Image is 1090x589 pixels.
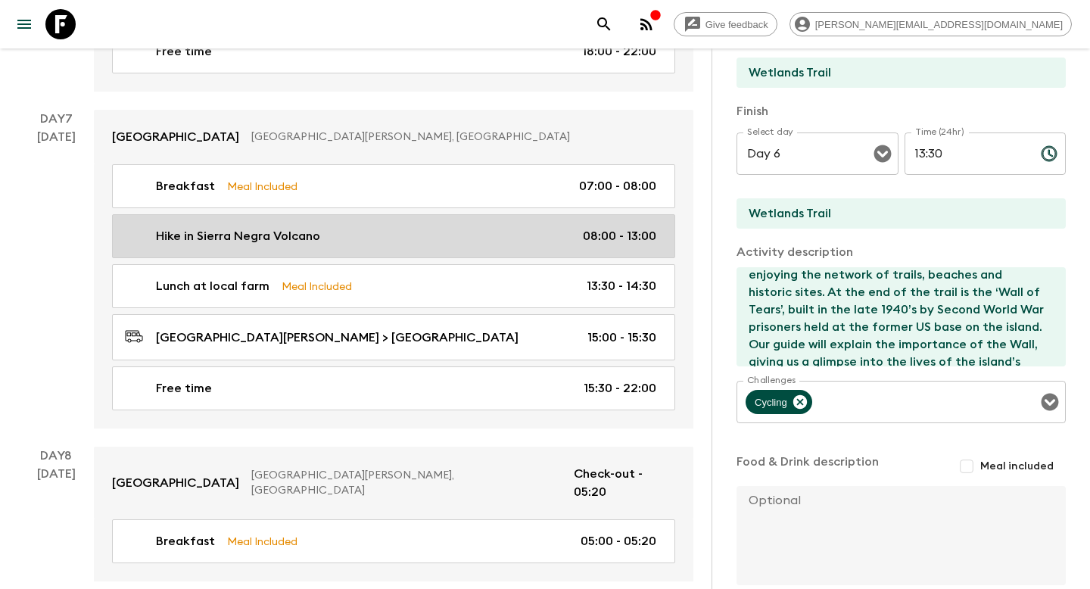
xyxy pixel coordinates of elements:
[905,132,1029,175] input: hh:mm
[94,110,693,164] a: [GEOGRAPHIC_DATA][GEOGRAPHIC_DATA][PERSON_NAME], [GEOGRAPHIC_DATA]
[1034,139,1064,169] button: Choose time, selected time is 1:30 PM
[112,214,675,258] a: Hike in Sierra Negra Volcano08:00 - 13:00
[112,366,675,410] a: Free time15:30 - 22:00
[112,519,675,563] a: BreakfastMeal Included05:00 - 05:20
[112,474,239,492] p: [GEOGRAPHIC_DATA]
[582,42,656,61] p: 18:00 - 22:00
[112,314,675,360] a: [GEOGRAPHIC_DATA][PERSON_NAME] > [GEOGRAPHIC_DATA]15:00 - 15:30
[587,277,656,295] p: 13:30 - 14:30
[980,459,1054,474] span: Meal included
[872,143,893,164] button: Open
[674,12,777,36] a: Give feedback
[915,126,964,139] label: Time (24hr)
[697,19,777,30] span: Give feedback
[574,465,675,501] p: Check-out - 05:20
[156,379,212,397] p: Free time
[746,394,796,411] span: Cycling
[156,277,269,295] p: Lunch at local farm
[747,374,796,387] label: Challenges
[156,177,215,195] p: Breakfast
[737,198,1054,229] input: End Location (leave blank if same as Start)
[581,532,656,550] p: 05:00 - 05:20
[156,227,320,245] p: Hike in Sierra Negra Volcano
[251,129,663,145] p: [GEOGRAPHIC_DATA][PERSON_NAME], [GEOGRAPHIC_DATA]
[227,533,297,550] p: Meal Included
[156,42,212,61] p: Free time
[747,126,793,139] label: Select day
[9,9,39,39] button: menu
[737,243,1066,261] p: Activity description
[251,468,562,498] p: [GEOGRAPHIC_DATA][PERSON_NAME], [GEOGRAPHIC_DATA]
[156,532,215,550] p: Breakfast
[737,58,1054,88] input: Start Location
[579,177,656,195] p: 07:00 - 08:00
[227,178,297,195] p: Meal Included
[589,9,619,39] button: search adventures
[737,267,1054,366] textarea: In the afternoon we will bike the Wetlands Trail (2 hours), where we can see marine iguana coloni...
[18,447,94,465] p: Day 8
[587,329,656,347] p: 15:00 - 15:30
[112,264,675,308] a: Lunch at local farmMeal Included13:30 - 14:30
[737,453,879,480] p: Food & Drink description
[807,19,1071,30] span: [PERSON_NAME][EMAIL_ADDRESS][DOMAIN_NAME]
[156,329,519,347] p: [GEOGRAPHIC_DATA][PERSON_NAME] > [GEOGRAPHIC_DATA]
[737,102,1066,120] p: Finish
[789,12,1072,36] div: [PERSON_NAME][EMAIL_ADDRESS][DOMAIN_NAME]
[746,390,812,414] div: Cycling
[112,128,239,146] p: [GEOGRAPHIC_DATA]
[112,164,675,208] a: BreakfastMeal Included07:00 - 08:00
[1039,391,1060,413] button: Open
[37,128,76,429] div: [DATE]
[112,30,675,73] a: Free time18:00 - 22:00
[94,447,693,519] a: [GEOGRAPHIC_DATA][GEOGRAPHIC_DATA][PERSON_NAME], [GEOGRAPHIC_DATA]Check-out - 05:20
[583,227,656,245] p: 08:00 - 13:00
[282,278,352,294] p: Meal Included
[584,379,656,397] p: 15:30 - 22:00
[18,110,94,128] p: Day 7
